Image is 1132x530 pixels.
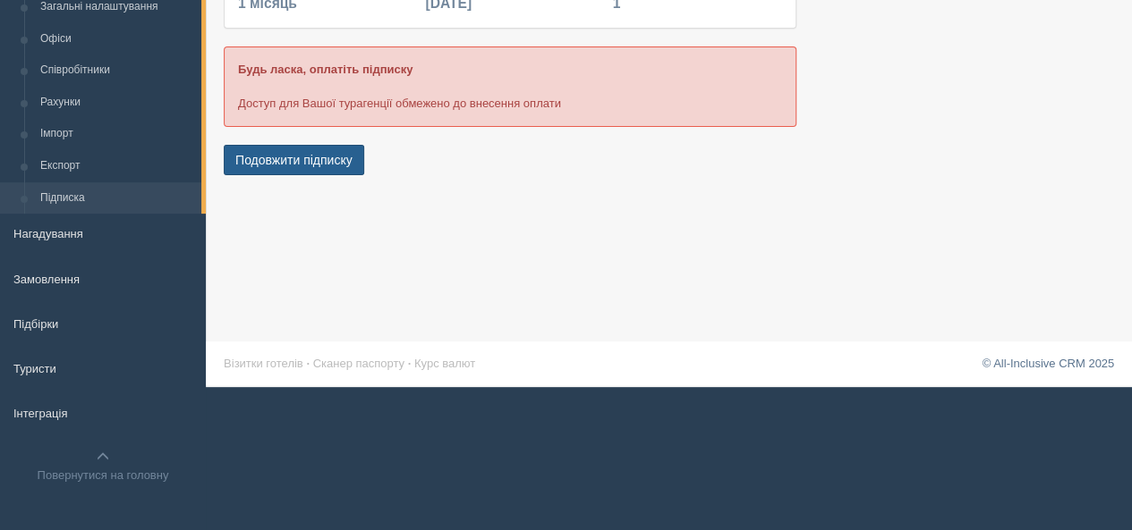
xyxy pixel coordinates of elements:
a: Курс валют [414,357,475,370]
span: · [306,357,310,370]
a: Візитки готелів [224,357,303,370]
a: Офіси [32,23,201,55]
button: Подовжити підписку [224,145,364,175]
a: Імпорт [32,118,201,150]
a: Сканер паспорту [313,357,404,370]
a: Рахунки [32,87,201,119]
a: Співробітники [32,55,201,87]
div: Доступ для Вашої турагенції обмежено до внесення оплати [224,46,796,126]
b: Будь ласка, оплатіть підписку [238,63,413,76]
a: Підписка [32,182,201,215]
a: © All-Inclusive CRM 2025 [982,357,1114,370]
a: Експорт [32,150,201,182]
span: · [408,357,412,370]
